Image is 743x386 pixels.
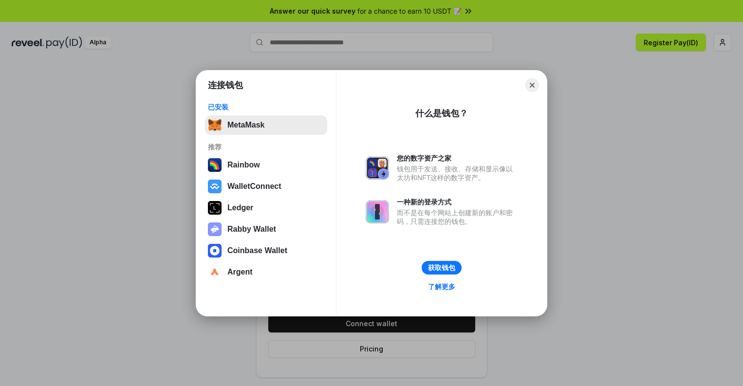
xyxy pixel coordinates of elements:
div: 什么是钱包？ [415,108,468,119]
div: 了解更多 [428,282,455,291]
div: 钱包用于发送、接收、存储和显示像以太坊和NFT这样的数字资产。 [397,165,518,182]
div: WalletConnect [227,182,281,191]
div: 已安装 [208,103,324,111]
img: svg+xml,%3Csvg%20xmlns%3D%22http%3A%2F%2Fwww.w3.org%2F2000%2Fsvg%22%20fill%3D%22none%22%20viewBox... [366,156,389,180]
div: Ledger [227,203,253,212]
div: 获取钱包 [428,263,455,272]
button: WalletConnect [205,177,327,196]
div: 推荐 [208,143,324,151]
img: svg+xml,%3Csvg%20xmlns%3D%22http%3A%2F%2Fwww.w3.org%2F2000%2Fsvg%22%20fill%3D%22none%22%20viewBox... [208,222,222,236]
img: svg+xml,%3Csvg%20width%3D%2228%22%20height%3D%2228%22%20viewBox%3D%220%200%2028%2028%22%20fill%3D... [208,180,222,193]
h1: 连接钱包 [208,79,243,91]
div: MetaMask [227,121,264,129]
img: svg+xml,%3Csvg%20xmlns%3D%22http%3A%2F%2Fwww.w3.org%2F2000%2Fsvg%22%20width%3D%2228%22%20height%3... [208,201,222,215]
div: 而不是在每个网站上创建新的账户和密码，只需连接您的钱包。 [397,208,518,226]
div: 一种新的登录方式 [397,198,518,206]
img: svg+xml,%3Csvg%20xmlns%3D%22http%3A%2F%2Fwww.w3.org%2F2000%2Fsvg%22%20fill%3D%22none%22%20viewBox... [366,200,389,223]
div: Argent [227,268,253,276]
div: Rainbow [227,161,260,169]
img: svg+xml,%3Csvg%20fill%3D%22none%22%20height%3D%2233%22%20viewBox%3D%220%200%2035%2033%22%20width%... [208,118,222,132]
button: Rainbow [205,155,327,175]
button: Close [525,78,539,92]
div: Rabby Wallet [227,225,276,234]
button: MetaMask [205,115,327,135]
button: 获取钱包 [422,261,462,275]
img: svg+xml,%3Csvg%20width%3D%22120%22%20height%3D%22120%22%20viewBox%3D%220%200%20120%20120%22%20fil... [208,158,222,172]
a: 了解更多 [422,280,461,293]
img: svg+xml,%3Csvg%20width%3D%2228%22%20height%3D%2228%22%20viewBox%3D%220%200%2028%2028%22%20fill%3D... [208,244,222,257]
button: Argent [205,262,327,282]
div: Coinbase Wallet [227,246,287,255]
div: 您的数字资产之家 [397,154,518,163]
button: Rabby Wallet [205,220,327,239]
button: Coinbase Wallet [205,241,327,260]
button: Ledger [205,198,327,218]
img: svg+xml,%3Csvg%20width%3D%2228%22%20height%3D%2228%22%20viewBox%3D%220%200%2028%2028%22%20fill%3D... [208,265,222,279]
